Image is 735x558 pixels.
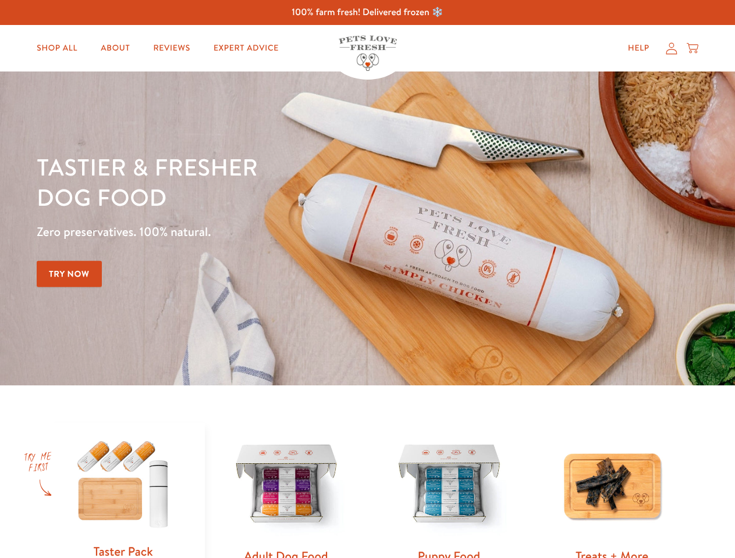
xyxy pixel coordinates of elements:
h1: Tastier & fresher dog food [37,152,478,212]
a: Reviews [144,37,199,60]
img: Pets Love Fresh [339,35,397,71]
a: About [91,37,139,60]
a: Expert Advice [204,37,288,60]
a: Shop All [27,37,87,60]
p: Zero preservatives. 100% natural. [37,221,478,242]
a: Try Now [37,261,102,287]
a: Help [619,37,659,60]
